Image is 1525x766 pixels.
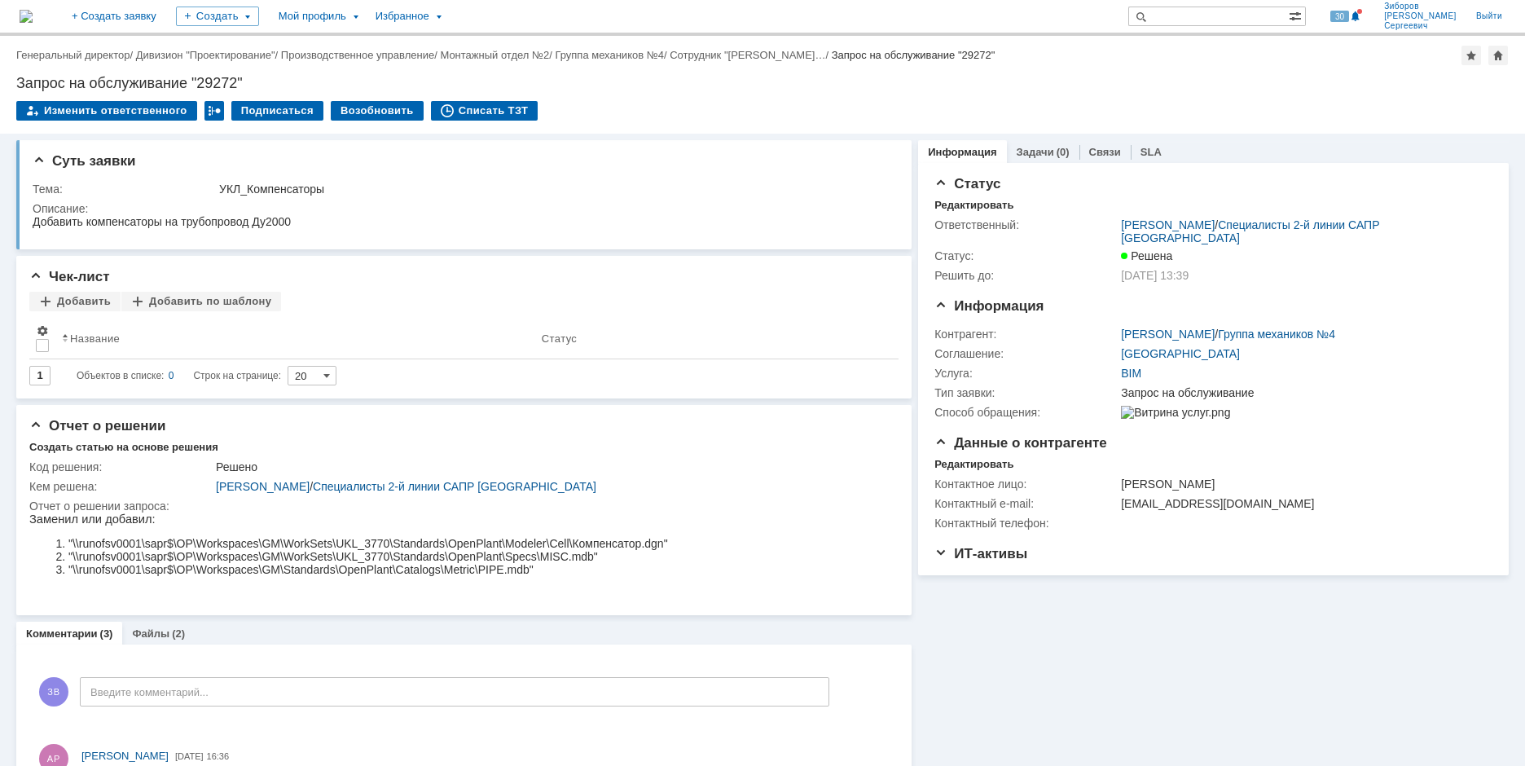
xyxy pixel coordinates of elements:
[136,49,281,61] div: /
[535,318,886,359] th: Статус
[934,367,1118,380] div: Услуга:
[204,101,224,121] div: Работа с массовостью
[934,347,1118,360] div: Соглашение:
[36,324,49,337] span: Настройки
[33,153,135,169] span: Суть заявки
[1121,218,1483,244] div: /
[39,37,639,51] li: "\\runofsv0001\sapr$\OP\Workspaces\GM\WorkSets\UKL_3770\Standards\OpenPlant\Specs\MISC.mdb"
[29,500,890,513] div: Отчет о решении запроса:
[29,480,213,493] div: Кем решена:
[934,199,1013,212] div: Редактировать
[934,269,1118,282] div: Решить до:
[39,51,639,64] li: "\\runofsv0001\sapr$\OP\Workspaces\GM\Standards\OpenPlant\Catalogs\Metric\PIPE.mdb"
[440,49,555,61] div: /
[1140,146,1162,158] a: SLA
[26,627,98,640] a: Комментарии
[555,49,663,61] a: Группа механиков №4
[1289,7,1305,23] span: Расширенный поиск
[934,176,1000,191] span: Статус
[934,298,1044,314] span: Информация
[81,750,169,762] span: [PERSON_NAME]
[77,370,164,381] span: Объектов в списке:
[29,460,213,473] div: Код решения:
[216,460,887,473] div: Решено
[934,249,1118,262] div: Статус:
[1121,218,1379,244] a: Специалисты 2-й линии САПР [GEOGRAPHIC_DATA]
[934,478,1118,491] div: Контактное лицо:
[33,202,890,215] div: Описание:
[216,480,310,493] a: [PERSON_NAME]
[100,627,113,640] div: (3)
[39,24,639,37] li: "\\runofsv0001\sapr$\OP\Workspaces\GM\WorkSets\UKL_3770\Standards\OpenPlant\Modeler\Cell\Компенса...
[934,386,1118,399] div: Тип заявки:
[1121,328,1335,341] div: /
[77,366,281,385] i: Строк на странице:
[934,406,1118,419] div: Способ обращения:
[1488,46,1508,65] div: Сделать домашней страницей
[542,332,577,345] div: Статус
[1218,328,1335,341] a: Группа механиков №4
[132,627,169,640] a: Файлы
[1121,269,1189,282] span: [DATE] 13:39
[934,546,1027,561] span: ИТ-активы
[1384,21,1457,31] span: Сергеевич
[176,7,259,26] div: Создать
[934,458,1013,471] div: Редактировать
[934,435,1107,451] span: Данные о контрагенте
[20,10,33,23] img: logo
[1121,249,1172,262] span: Решена
[55,318,535,359] th: Название
[219,183,887,196] div: УКЛ_Компенсаторы
[934,497,1118,510] div: Контактный e-mail:
[16,49,130,61] a: Генеральный директор
[928,146,996,158] a: Информация
[440,49,549,61] a: Монтажный отдел №2
[169,366,174,385] div: 0
[1121,406,1230,419] img: Витрина услуг.png
[832,49,995,61] div: Запрос на обслуживание "29272"
[1384,11,1457,21] span: [PERSON_NAME]
[20,10,33,23] a: Перейти на домашнюю страницу
[1384,2,1457,11] span: Зиборов
[670,49,825,61] a: Сотрудник "[PERSON_NAME]…
[1461,46,1481,65] div: Добавить в избранное
[1017,146,1054,158] a: Задачи
[1121,497,1483,510] div: [EMAIL_ADDRESS][DOMAIN_NAME]
[29,269,110,284] span: Чек-лист
[33,183,216,196] div: Тема:
[207,751,230,761] span: 16:36
[1330,11,1349,22] span: 30
[16,49,136,61] div: /
[1121,478,1483,491] div: [PERSON_NAME]
[555,49,670,61] div: /
[1089,146,1121,158] a: Связи
[175,751,204,761] span: [DATE]
[934,328,1118,341] div: Контрагент:
[70,332,120,345] div: Название
[281,49,441,61] div: /
[29,418,165,434] span: Отчет о решении
[16,75,1509,91] div: Запрос на обслуживание "29272"
[81,748,169,764] a: [PERSON_NAME]
[216,480,887,493] div: /
[313,480,596,493] a: Специалисты 2-й линии САПР [GEOGRAPHIC_DATA]
[1057,146,1070,158] div: (0)
[1121,386,1483,399] div: Запрос на обслуживание
[39,677,68,707] span: ЗВ
[281,49,434,61] a: Производственное управление
[1121,347,1240,360] a: [GEOGRAPHIC_DATA]
[1121,328,1215,341] a: [PERSON_NAME]
[934,517,1118,530] div: Контактный телефон:
[29,441,218,454] div: Создать статью на основе решения
[934,218,1118,231] div: Ответственный:
[172,627,185,640] div: (2)
[136,49,275,61] a: Дивизион "Проектирование"
[670,49,832,61] div: /
[1121,218,1215,231] a: [PERSON_NAME]
[1121,367,1141,380] a: BIM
